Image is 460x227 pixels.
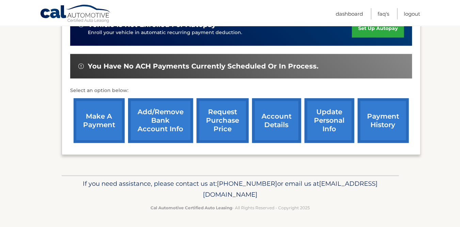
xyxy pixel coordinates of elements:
[404,8,420,19] a: Logout
[150,205,232,210] strong: Cal Automotive Certified Auto Leasing
[66,204,394,211] p: - All Rights Reserved - Copyright 2025
[352,19,403,37] a: set up autopay
[304,98,354,143] a: update personal info
[203,180,378,198] span: [EMAIL_ADDRESS][DOMAIN_NAME]
[70,87,412,95] p: Select an option below:
[378,8,389,19] a: FAQ's
[128,98,193,143] a: Add/Remove bank account info
[88,29,352,36] p: Enroll your vehicle in automatic recurring payment deduction.
[336,8,363,19] a: Dashboard
[217,180,277,187] span: [PHONE_NUMBER]
[196,98,249,143] a: request purchase price
[66,178,394,200] p: If you need assistance, please contact us at: or email us at
[88,62,318,71] span: You have no ACH payments currently scheduled or in process.
[358,98,409,143] a: payment history
[74,98,125,143] a: make a payment
[78,63,84,69] img: alert-white.svg
[252,98,301,143] a: account details
[40,4,111,24] a: Cal Automotive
